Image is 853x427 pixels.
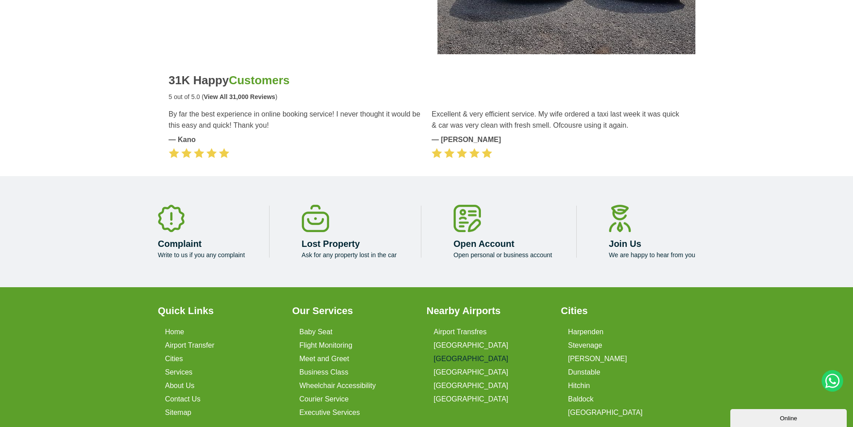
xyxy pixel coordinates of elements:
p: We are happy to hear from you [609,251,695,259]
a: [GEOGRAPHIC_DATA] [434,382,509,390]
a: Stevenage [568,341,603,349]
img: Lost Property Icon [302,205,329,232]
img: Join Us Icon [609,205,631,232]
iframe: chat widget [730,407,849,427]
h3: Quick Links [158,305,282,317]
cite: — Kano [169,136,421,143]
a: Baldock [568,395,594,403]
a: Hitchin [568,382,590,390]
a: Meet and Greet [300,355,349,363]
a: [PERSON_NAME] [568,355,627,363]
a: Airport Transfres [434,328,487,336]
a: Join Us [609,239,641,249]
a: Baby Seat [300,328,333,336]
a: Contact Us [165,395,201,403]
p: 5 out of 5.0 ( ) [169,92,685,102]
a: Executive Services [300,409,360,417]
blockquote: By far the best experience in online booking service! I never thought it would be this easy and q... [169,108,421,131]
a: Home [165,328,184,336]
h3: Our Services [292,305,416,317]
a: [GEOGRAPHIC_DATA] [434,355,509,363]
a: Open Account [454,239,514,249]
a: Dunstable [568,368,600,376]
a: Services [165,368,193,376]
a: Sitemap [165,409,192,417]
h3: Cities [561,305,685,317]
a: Flight Monitoring [300,341,352,349]
a: About Us [165,382,195,390]
img: Complaint Icon [158,205,184,232]
a: [GEOGRAPHIC_DATA] [434,341,509,349]
a: Business Class [300,368,348,376]
a: Lost Property [302,239,360,249]
p: Open personal or business account [454,251,552,259]
h3: Nearby Airports [427,305,550,317]
a: [GEOGRAPHIC_DATA] [434,395,509,403]
a: Airport Transfer [165,341,214,349]
p: Write to us if you any complaint [158,251,245,259]
cite: — [PERSON_NAME] [432,136,684,143]
strong: View All 31,000 Reviews [204,93,275,100]
img: Open Account Icon [454,205,481,232]
blockquote: Excellent & very efficient service. My wife ordered a taxi last week it was quick & car was very ... [432,108,684,131]
a: Harpenden [568,328,604,336]
span: Customers [229,73,290,87]
h2: 31K Happy [169,73,685,87]
a: [GEOGRAPHIC_DATA] [434,368,509,376]
a: [GEOGRAPHIC_DATA] [568,409,643,417]
p: Ask for any property lost in the car [302,251,397,259]
a: Wheelchair Accessibility [300,382,376,390]
a: Courier Service [300,395,349,403]
a: Complaint [158,239,202,249]
a: Cities [165,355,183,363]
